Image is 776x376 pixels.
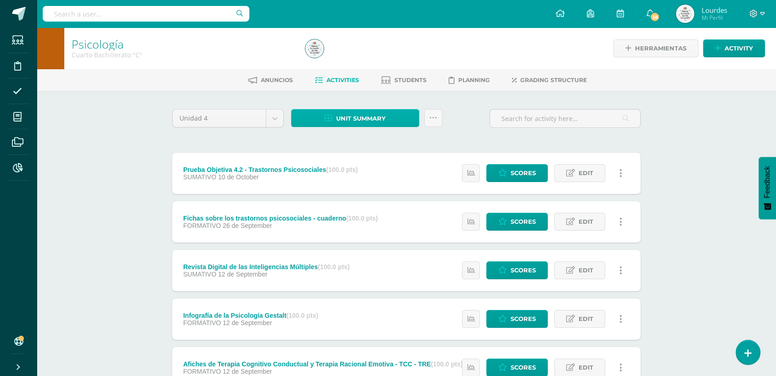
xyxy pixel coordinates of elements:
span: Scores [511,310,536,327]
span: 10 de October [218,173,259,181]
div: Fichas sobre los trastornos psicosociales - cuaderno [183,215,378,222]
a: Psicología [72,36,124,52]
a: Grading structure [512,73,587,88]
span: Edit [579,310,593,327]
span: Scores [511,213,536,230]
strong: (100.0 pts) [431,360,462,368]
span: Anuncios [261,77,293,83]
a: Scores [486,164,548,182]
span: FORMATIVO [183,222,221,229]
span: 12 de September [218,271,267,278]
h1: Psicología [72,38,294,50]
span: Activities [326,77,359,83]
img: 2e90373c1913165f6fa34e04e15cc806.png [676,5,694,23]
a: Anuncios [248,73,293,88]
a: Students [381,73,427,88]
span: 12 de September [223,319,272,326]
div: Afiches de Terapia Cognitivo Conductual y Terapia Racional Emotiva - TCC - TRE [183,360,463,368]
strong: (100.0 pts) [287,312,318,319]
span: 56 [650,12,660,22]
span: Students [394,77,427,83]
span: Edit [579,165,593,182]
input: Search a user… [43,6,249,22]
div: Prueba Objetiva 4.2 - Trastornos Psicosociales [183,166,358,173]
a: Herramientas [613,39,698,57]
a: Planning [449,73,490,88]
span: Scores [511,359,536,376]
span: Unit summary [336,110,386,127]
img: 2e90373c1913165f6fa34e04e15cc806.png [305,39,324,58]
strong: (100.0 pts) [318,263,349,271]
span: Grading structure [520,77,587,83]
div: Cuarto Bachillerato 'C' [72,50,294,59]
span: Edit [579,359,593,376]
span: Unidad 4 [180,110,259,127]
span: SUMATIVO [183,173,216,181]
span: FORMATIVO [183,368,221,375]
a: Unidad 4 [173,110,283,127]
a: Activity [703,39,765,57]
span: 12 de September [223,368,272,375]
span: Scores [511,262,536,279]
a: Scores [486,213,548,231]
strong: (100.0 pts) [326,166,358,173]
span: Lourdes [701,6,727,15]
span: Feedback [763,166,771,198]
span: Planning [458,77,490,83]
a: Scores [486,310,548,328]
span: Herramientas [635,40,686,57]
div: Infografía de la Psicología Gestalt [183,312,318,319]
span: Edit [579,262,593,279]
a: Activities [315,73,359,88]
span: FORMATIVO [183,319,221,326]
span: Activity [725,40,753,57]
span: Scores [511,165,536,182]
a: Unit summary [291,109,419,127]
span: 26 de September [223,222,272,229]
span: SUMATIVO [183,271,216,278]
strong: (100.0 pts) [346,215,378,222]
button: Feedback - Mostrar encuesta [759,157,776,219]
span: Mi Perfil [701,14,727,22]
div: Revista Digital de las Inteligencias Múltiples [183,263,350,271]
input: Search for activity here… [490,110,640,127]
span: Edit [579,213,593,230]
a: Scores [486,261,548,279]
